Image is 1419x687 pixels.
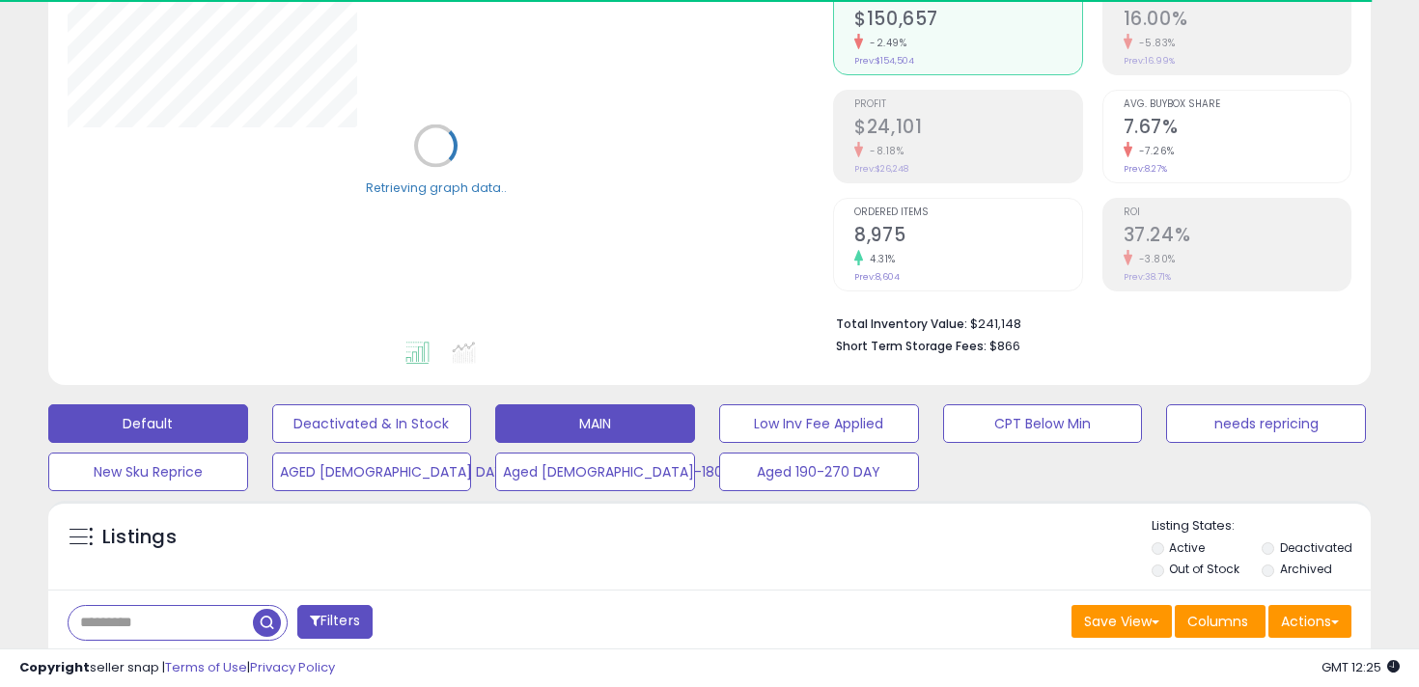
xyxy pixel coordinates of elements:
[297,605,373,639] button: Filters
[48,453,248,491] button: New Sku Reprice
[1169,561,1239,577] label: Out of Stock
[1124,116,1350,142] h2: 7.67%
[1166,404,1366,443] button: needs repricing
[1124,224,1350,250] h2: 37.24%
[854,224,1081,250] h2: 8,975
[1132,36,1176,50] small: -5.83%
[854,271,900,283] small: Prev: 8,604
[1268,605,1351,638] button: Actions
[1124,207,1350,218] span: ROI
[1169,539,1205,556] label: Active
[1322,658,1400,676] span: 2025-10-14 12:25 GMT
[719,453,919,491] button: Aged 190-270 DAY
[165,658,247,676] a: Terms of Use
[495,453,695,491] button: Aged [DEMOGRAPHIC_DATA]-180 DAY
[836,316,967,332] b: Total Inventory Value:
[1280,561,1332,577] label: Archived
[366,179,507,196] div: Retrieving graph data..
[943,404,1143,443] button: CPT Below Min
[854,116,1081,142] h2: $24,101
[272,453,472,491] button: AGED [DEMOGRAPHIC_DATA] DAY
[836,311,1337,334] li: $241,148
[1124,271,1171,283] small: Prev: 38.71%
[495,404,695,443] button: MAIN
[863,252,896,266] small: 4.31%
[836,338,987,354] b: Short Term Storage Fees:
[1124,55,1175,67] small: Prev: 16.99%
[989,337,1020,355] span: $866
[19,658,90,676] strong: Copyright
[1152,517,1372,536] p: Listing States:
[250,658,335,676] a: Privacy Policy
[19,659,335,677] div: seller snap | |
[1280,539,1352,556] label: Deactivated
[854,99,1081,110] span: Profit
[1132,252,1176,266] small: -3.80%
[48,404,248,443] button: Default
[1071,605,1172,638] button: Save View
[1124,99,1350,110] span: Avg. Buybox Share
[854,207,1081,218] span: Ordered Items
[1124,163,1167,175] small: Prev: 8.27%
[863,144,904,158] small: -8.18%
[719,404,919,443] button: Low Inv Fee Applied
[863,36,906,50] small: -2.49%
[854,8,1081,34] h2: $150,657
[1124,8,1350,34] h2: 16.00%
[854,163,908,175] small: Prev: $26,248
[1187,612,1248,631] span: Columns
[102,524,177,551] h5: Listings
[854,55,914,67] small: Prev: $154,504
[1175,605,1266,638] button: Columns
[272,404,472,443] button: Deactivated & In Stock
[1132,144,1175,158] small: -7.26%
